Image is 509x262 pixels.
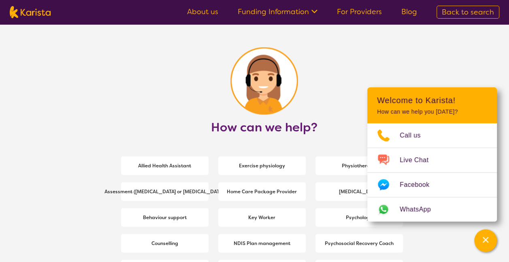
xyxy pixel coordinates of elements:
a: Web link opens in a new tab. [367,197,497,222]
a: Assessment ([MEDICAL_DATA] or [MEDICAL_DATA]) [121,182,209,201]
span: Facebook [400,179,439,191]
b: Behaviour support [143,214,187,221]
a: Psychosocial Recovery Coach [315,234,403,253]
a: For Providers [337,7,382,17]
img: Karista logo [10,6,51,18]
h2: How can we help? [109,120,420,135]
a: About us [187,7,218,17]
button: Channel Menu [474,229,497,252]
b: Key Worker [248,214,275,221]
a: Back to search [437,6,499,19]
b: Physiotherapy [342,163,376,169]
span: Back to search [442,7,494,17]
div: Channel Menu [367,87,497,222]
a: Physiotherapy [315,156,403,175]
a: [MEDICAL_DATA] [315,182,403,201]
a: Home Care Package Provider [218,182,306,201]
span: Live Chat [400,154,438,166]
h2: Welcome to Karista! [377,95,487,105]
p: How can we help you [DATE]? [377,108,487,115]
a: Blog [401,7,417,17]
b: Psychology [346,214,373,221]
a: Counselling [121,234,209,253]
b: NDIS Plan management [234,240,290,247]
ul: Choose channel [367,123,497,222]
b: Psychosocial Recovery Coach [325,240,394,247]
b: Home Care Package Provider [227,188,297,195]
a: Allied Health Assistant [121,156,209,175]
a: Funding Information [238,7,317,17]
a: Key Worker [218,208,306,227]
a: Psychology [315,208,403,227]
b: Exercise physiology [239,163,285,169]
span: Call us [400,129,430,142]
img: Circle [230,47,298,115]
b: Counselling [151,240,178,247]
b: Allied Health Assistant [138,163,191,169]
a: Exercise physiology [218,156,306,175]
a: Behaviour support [121,208,209,227]
span: WhatsApp [400,203,441,216]
b: Assessment ([MEDICAL_DATA] or [MEDICAL_DATA]) [104,188,225,195]
a: NDIS Plan management [218,234,306,253]
b: [MEDICAL_DATA] [339,188,379,195]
